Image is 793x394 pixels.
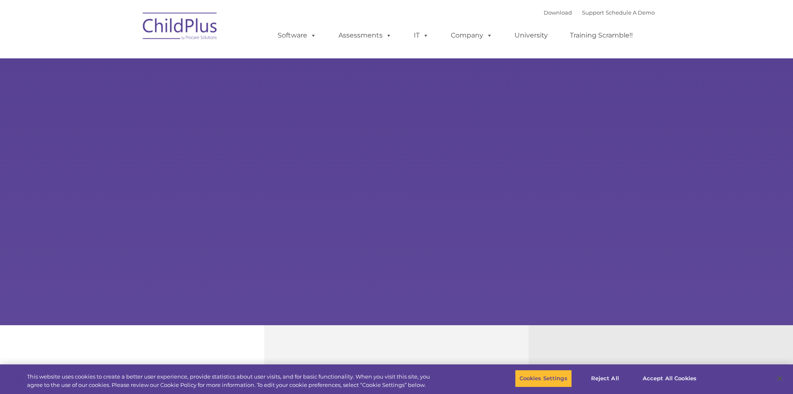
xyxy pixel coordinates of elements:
a: University [506,27,556,44]
font: | [544,9,655,16]
button: Cookies Settings [515,370,572,387]
a: Company [442,27,501,44]
a: Support [582,9,604,16]
div: This website uses cookies to create a better user experience, provide statistics about user visit... [27,373,436,389]
a: Software [269,27,325,44]
a: Schedule A Demo [606,9,655,16]
button: Accept All Cookies [638,370,701,387]
a: IT [405,27,437,44]
a: Download [544,9,572,16]
img: ChildPlus by Procare Solutions [139,7,222,48]
button: Reject All [579,370,631,387]
a: Assessments [330,27,400,44]
button: Close [771,369,789,388]
a: Training Scramble!! [562,27,641,44]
